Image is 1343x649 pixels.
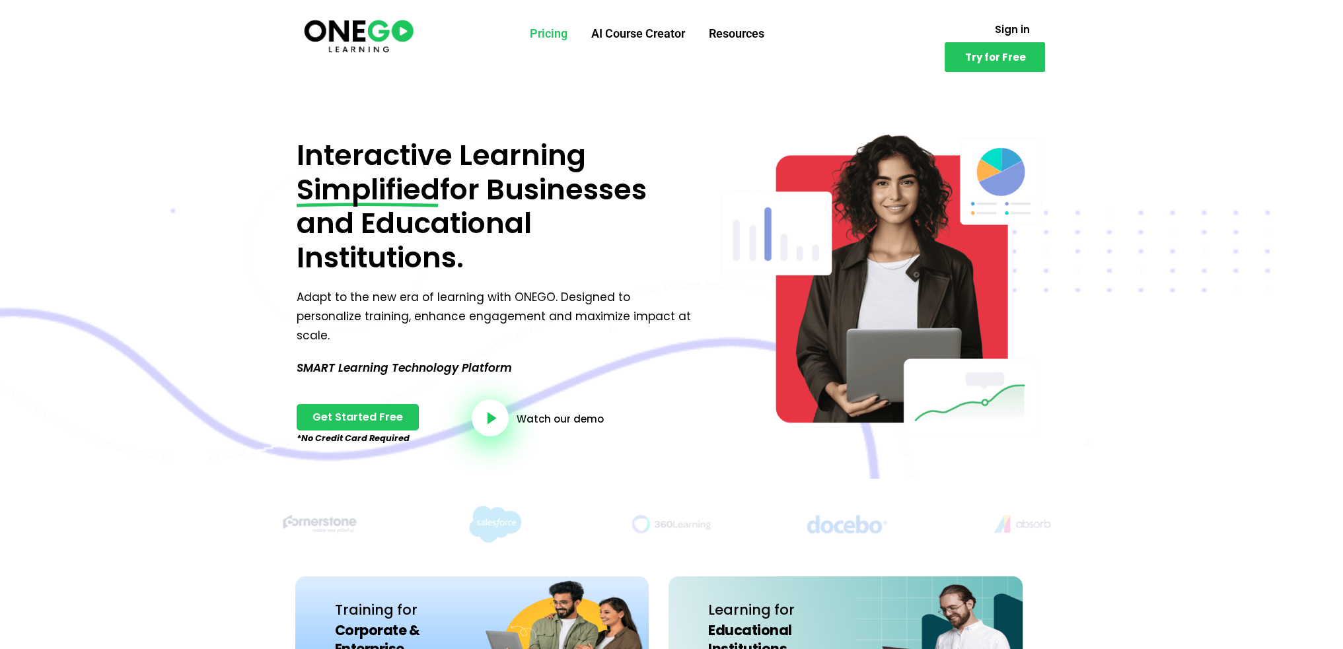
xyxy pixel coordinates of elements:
[978,17,1045,42] a: Sign in
[964,52,1025,62] span: Try for Free
[472,399,509,436] a: video-button
[697,17,776,51] a: Resources
[297,432,410,444] em: *No Credit Card Required
[424,505,567,543] img: Title
[297,135,586,175] span: Interactive Learning
[297,404,419,430] a: Get Started Free
[297,170,647,277] span: for Businesses and Educational Institutions.
[297,288,696,345] p: Adapt to the new era of learning with ONEGO. Designed to personalize training, enhance engagement...
[297,359,696,378] p: SMART Learning Technology Platform
[517,414,604,424] a: Watch our demo
[600,505,743,543] img: Title
[312,412,403,423] span: Get Started Free
[945,42,1045,72] a: Try for Free
[248,505,391,543] img: Title
[994,24,1029,34] span: Sign in
[776,505,918,543] img: Title
[297,173,440,207] span: Simplified
[518,17,579,51] a: Pricing
[579,17,697,51] a: AI Course Creator
[951,505,1094,543] img: Title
